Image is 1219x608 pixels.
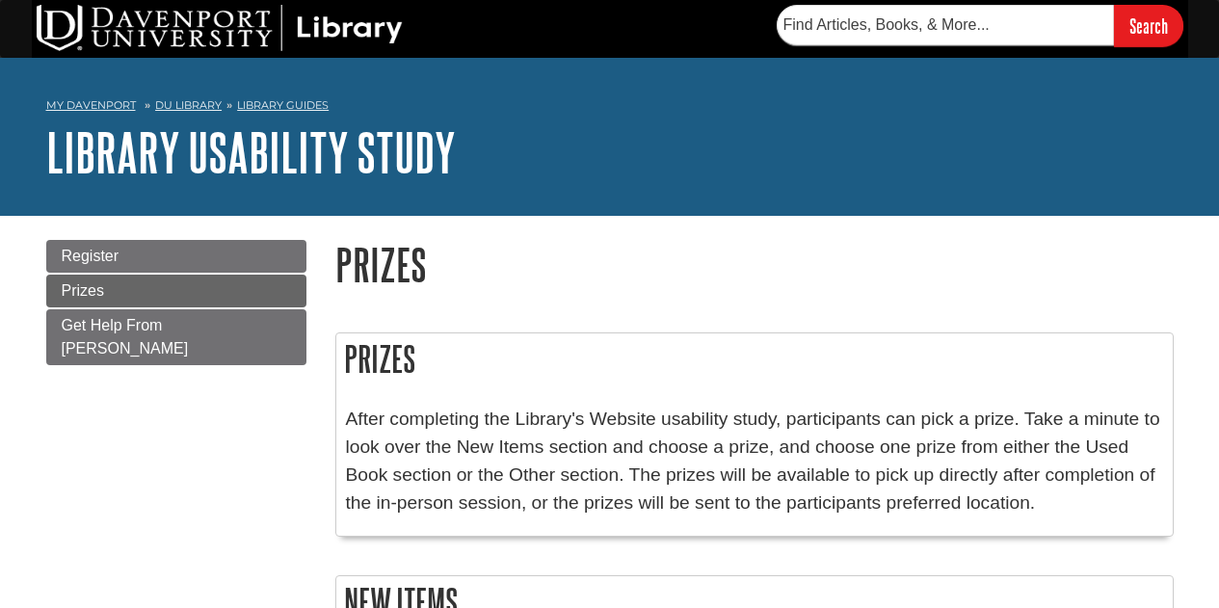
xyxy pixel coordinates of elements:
[155,98,222,112] a: DU Library
[46,240,306,365] div: Guide Page Menu
[62,317,189,357] span: Get Help From [PERSON_NAME]
[336,333,1173,384] h2: Prizes
[46,240,306,273] a: Register
[46,122,456,182] a: Library Usability Study
[62,248,119,264] span: Register
[46,309,306,365] a: Get Help From [PERSON_NAME]
[37,5,403,51] img: DU Library
[46,93,1174,123] nav: breadcrumb
[62,282,104,299] span: Prizes
[237,98,329,112] a: Library Guides
[335,240,1174,289] h1: Prizes
[346,406,1163,516] p: After completing the Library's Website usability study, participants can pick a prize. Take a min...
[46,275,306,307] a: Prizes
[777,5,1183,46] form: Searches DU Library's articles, books, and more
[777,5,1114,45] input: Find Articles, Books, & More...
[46,97,136,114] a: My Davenport
[1114,5,1183,46] input: Search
